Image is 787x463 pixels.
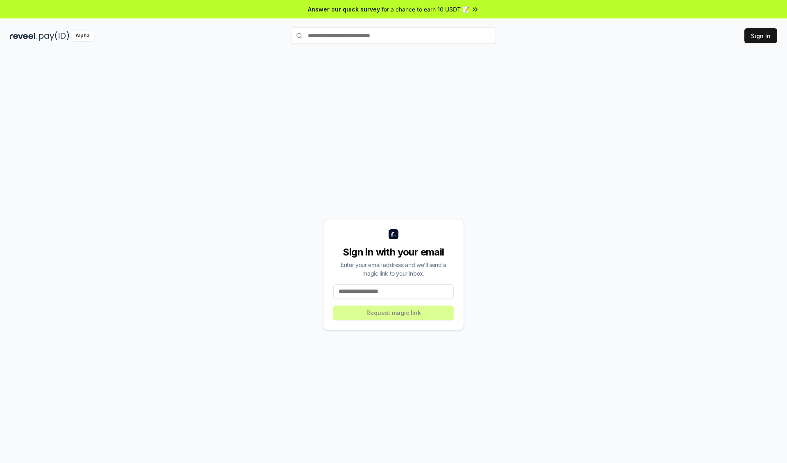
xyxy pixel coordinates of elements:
div: Alpha [71,31,94,41]
img: reveel_dark [10,31,37,41]
div: Enter your email address and we’ll send a magic link to your inbox. [333,260,454,278]
span: for a chance to earn 10 USDT 📝 [382,5,469,14]
img: logo_small [389,229,398,239]
img: pay_id [39,31,69,41]
span: Answer our quick survey [308,5,380,14]
div: Sign in with your email [333,246,454,259]
button: Sign In [744,28,777,43]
